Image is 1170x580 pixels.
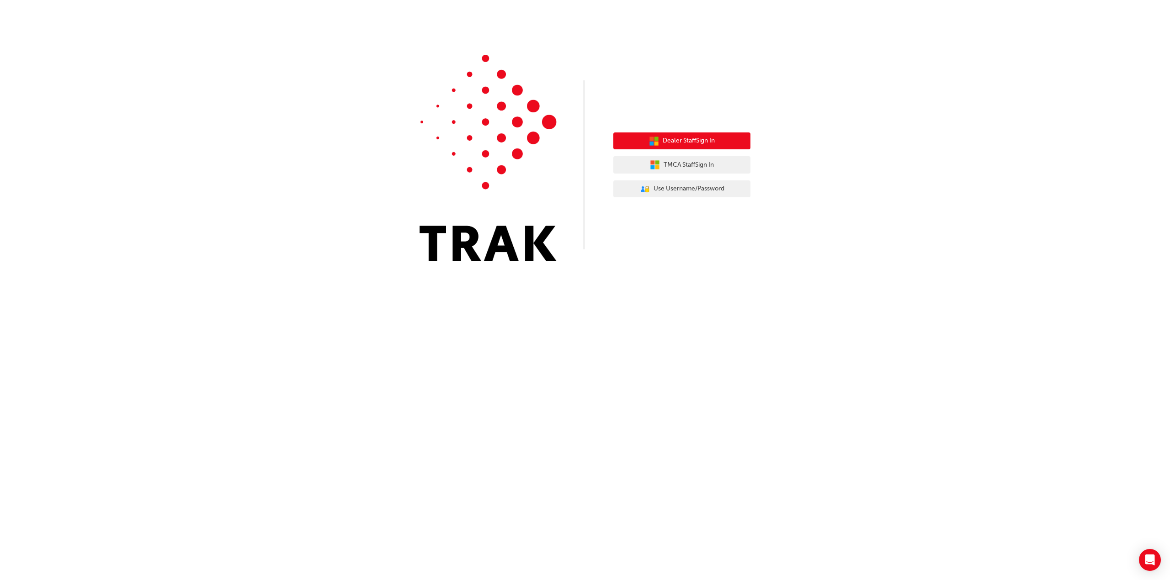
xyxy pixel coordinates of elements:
button: Dealer StaffSign In [613,132,750,150]
span: Use Username/Password [654,184,724,194]
div: Open Intercom Messenger [1139,549,1161,571]
button: Use Username/Password [613,180,750,198]
span: TMCA Staff Sign In [664,160,714,170]
button: TMCA StaffSign In [613,156,750,174]
img: Trak [420,55,557,261]
span: Dealer Staff Sign In [663,136,715,146]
